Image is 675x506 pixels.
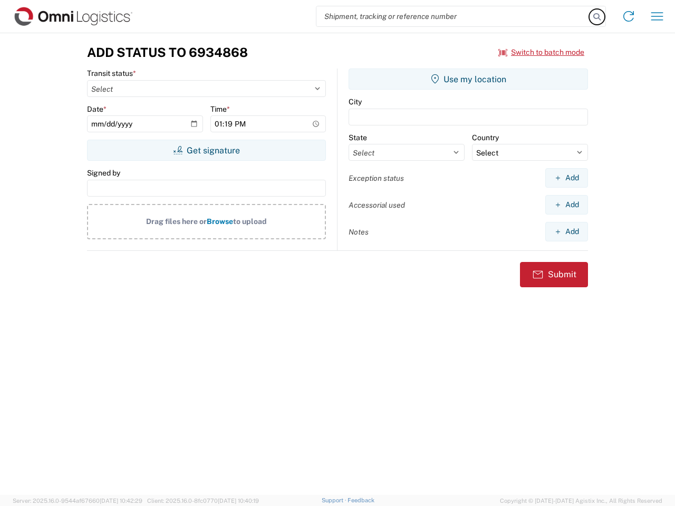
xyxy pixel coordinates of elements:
[322,497,348,503] a: Support
[545,222,588,241] button: Add
[520,262,588,287] button: Submit
[498,44,584,61] button: Switch to batch mode
[349,200,405,210] label: Accessorial used
[349,227,369,237] label: Notes
[87,140,326,161] button: Get signature
[87,104,107,114] label: Date
[349,133,367,142] label: State
[87,69,136,78] label: Transit status
[545,195,588,215] button: Add
[500,496,662,505] span: Copyright © [DATE]-[DATE] Agistix Inc., All Rights Reserved
[13,498,142,504] span: Server: 2025.16.0-9544af67660
[233,217,267,226] span: to upload
[207,217,233,226] span: Browse
[348,497,374,503] a: Feedback
[146,217,207,226] span: Drag files here or
[147,498,259,504] span: Client: 2025.16.0-8fc0770
[87,168,120,178] label: Signed by
[87,45,248,60] h3: Add Status to 6934868
[218,498,259,504] span: [DATE] 10:40:19
[545,168,588,188] button: Add
[210,104,230,114] label: Time
[472,133,499,142] label: Country
[349,173,404,183] label: Exception status
[316,6,590,26] input: Shipment, tracking or reference number
[100,498,142,504] span: [DATE] 10:42:29
[349,69,588,90] button: Use my location
[349,97,362,106] label: City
